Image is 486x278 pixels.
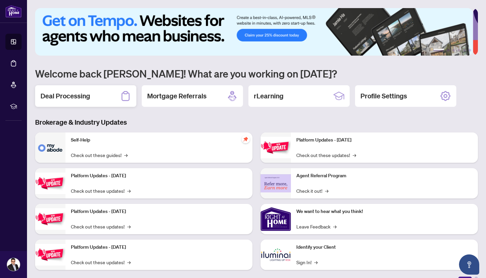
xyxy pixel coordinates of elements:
[127,187,131,194] span: →
[71,258,131,266] a: Check out these updates!→
[261,137,291,158] img: Platform Updates - June 23, 2025
[35,173,65,194] img: Platform Updates - September 16, 2025
[261,204,291,234] img: We want to hear what you think!
[35,118,478,127] h3: Brokerage & Industry Updates
[463,49,466,52] button: 5
[35,8,473,56] img: Slide 0
[447,49,450,52] button: 2
[35,208,65,229] img: Platform Updates - July 21, 2025
[35,244,65,265] img: Platform Updates - July 8, 2025
[71,187,131,194] a: Check out these updates!→
[127,258,131,266] span: →
[433,49,444,52] button: 1
[35,67,478,80] h1: Welcome back [PERSON_NAME]! What are you working on [DATE]?
[71,172,247,180] p: Platform Updates - [DATE]
[296,223,336,230] a: Leave Feedback→
[71,244,247,251] p: Platform Updates - [DATE]
[296,208,473,215] p: We want to hear what you think!
[296,187,328,194] a: Check it out!→
[353,151,356,159] span: →
[296,151,356,159] a: Check out these updates!→
[71,136,247,144] p: Self-Help
[459,254,479,275] button: Open asap
[296,258,318,266] a: Sign In!→
[458,49,460,52] button: 4
[325,187,328,194] span: →
[5,5,22,18] img: logo
[333,223,336,230] span: →
[314,258,318,266] span: →
[261,240,291,270] img: Identify your Client
[296,136,473,144] p: Platform Updates - [DATE]
[296,244,473,251] p: Identify your Client
[40,91,90,101] h2: Deal Processing
[147,91,207,101] h2: Mortgage Referrals
[124,151,128,159] span: →
[7,258,20,271] img: Profile Icon
[71,223,131,230] a: Check out these updates!→
[261,174,291,193] img: Agent Referral Program
[35,132,65,163] img: Self-Help
[71,208,247,215] p: Platform Updates - [DATE]
[254,91,283,101] h2: rLearning
[242,135,250,143] span: pushpin
[71,151,128,159] a: Check out these guides!→
[296,172,473,180] p: Agent Referral Program
[468,49,471,52] button: 6
[127,223,131,230] span: →
[452,49,455,52] button: 3
[360,91,407,101] h2: Profile Settings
